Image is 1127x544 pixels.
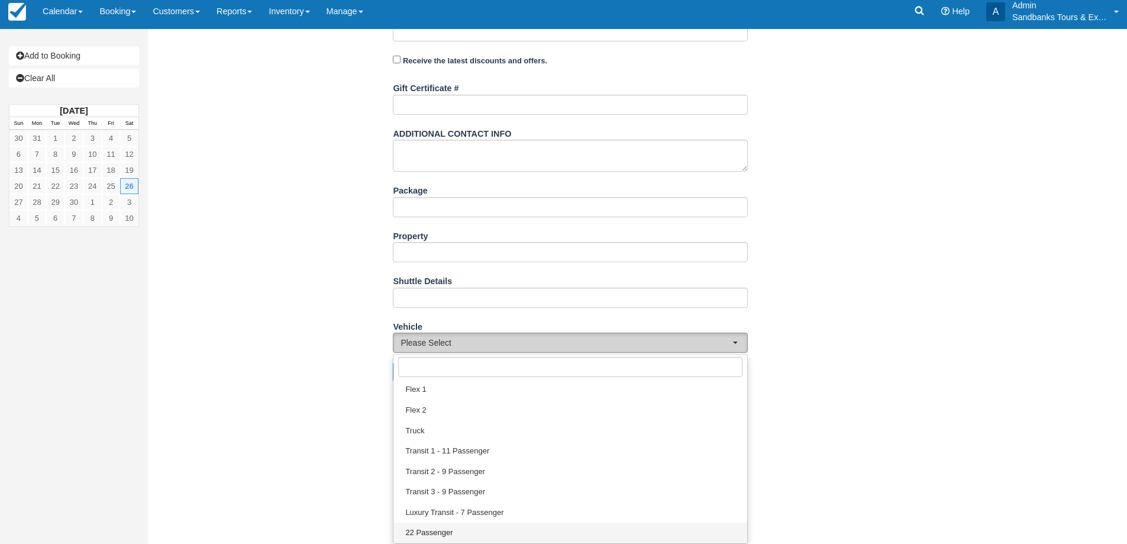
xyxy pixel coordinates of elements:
a: 24 [83,178,102,194]
a: 10 [83,146,102,162]
a: 5 [120,130,138,146]
strong: Receive the latest discounts and offers. [403,56,547,65]
a: 18 [102,162,120,178]
a: 30 [9,130,28,146]
a: 29 [46,194,64,210]
a: 12 [120,146,138,162]
a: 6 [9,146,28,162]
a: 1 [83,194,102,210]
label: Gift Certificate # [393,78,458,95]
a: 23 [64,178,83,194]
label: Package [393,181,427,197]
span: Luxury Transit - 7 Passenger [405,507,503,519]
a: 16 [64,162,83,178]
a: 4 [9,210,28,226]
a: 19 [120,162,138,178]
span: 22 Passenger [405,527,453,539]
span: Truck [405,426,424,437]
a: 9 [64,146,83,162]
a: Add to Booking [9,46,139,65]
a: 6 [46,210,64,226]
a: 1 [46,130,64,146]
button: Please Select [393,333,748,353]
span: Flex 2 [405,405,426,416]
img: checkfront-main-nav-mini-logo.png [8,3,26,21]
span: Transit 2 - 9 Passenger [405,466,485,478]
a: 9 [102,210,120,226]
span: Transit 1 - 11 Passenger [405,446,489,457]
a: 22 [46,178,64,194]
a: 5 [28,210,46,226]
a: 2 [102,194,120,210]
a: 3 [120,194,138,210]
th: Thu [83,117,102,130]
input: Receive the latest discounts and offers. [393,56,401,63]
th: Sun [9,117,28,130]
a: 8 [46,146,64,162]
span: Flex 1 [405,384,426,395]
th: Fri [102,117,120,130]
a: 13 [9,162,28,178]
th: Wed [64,117,83,130]
p: Sandbanks Tours & Experiences [1012,11,1107,23]
a: 3 [83,130,102,146]
a: 30 [64,194,83,210]
a: 7 [28,146,46,162]
a: 10 [120,210,138,226]
span: Help [952,7,970,16]
label: ADDITIONAL CONTACT INFO [393,124,511,140]
a: 7 [64,210,83,226]
a: 28 [28,194,46,210]
a: 2 [64,130,83,146]
a: 4 [102,130,120,146]
label: Shuttle Details [393,271,452,288]
a: 31 [28,130,46,146]
div: A [986,2,1005,21]
a: 21 [28,178,46,194]
a: 14 [28,162,46,178]
label: Vehicle [393,317,422,333]
a: 11 [102,146,120,162]
th: Tue [46,117,64,130]
span: Transit 3 - 9 Passenger [405,487,485,498]
label: Property [393,226,428,243]
a: 8 [83,210,102,226]
a: 25 [102,178,120,194]
a: 17 [83,162,102,178]
th: Sat [120,117,138,130]
span: Please Select [401,337,732,349]
a: 26 [120,178,138,194]
a: Clear All [9,69,139,88]
th: Mon [28,117,46,130]
i: Help [941,7,950,15]
strong: [DATE] [60,106,88,115]
a: 27 [9,194,28,210]
a: 15 [46,162,64,178]
a: 20 [9,178,28,194]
